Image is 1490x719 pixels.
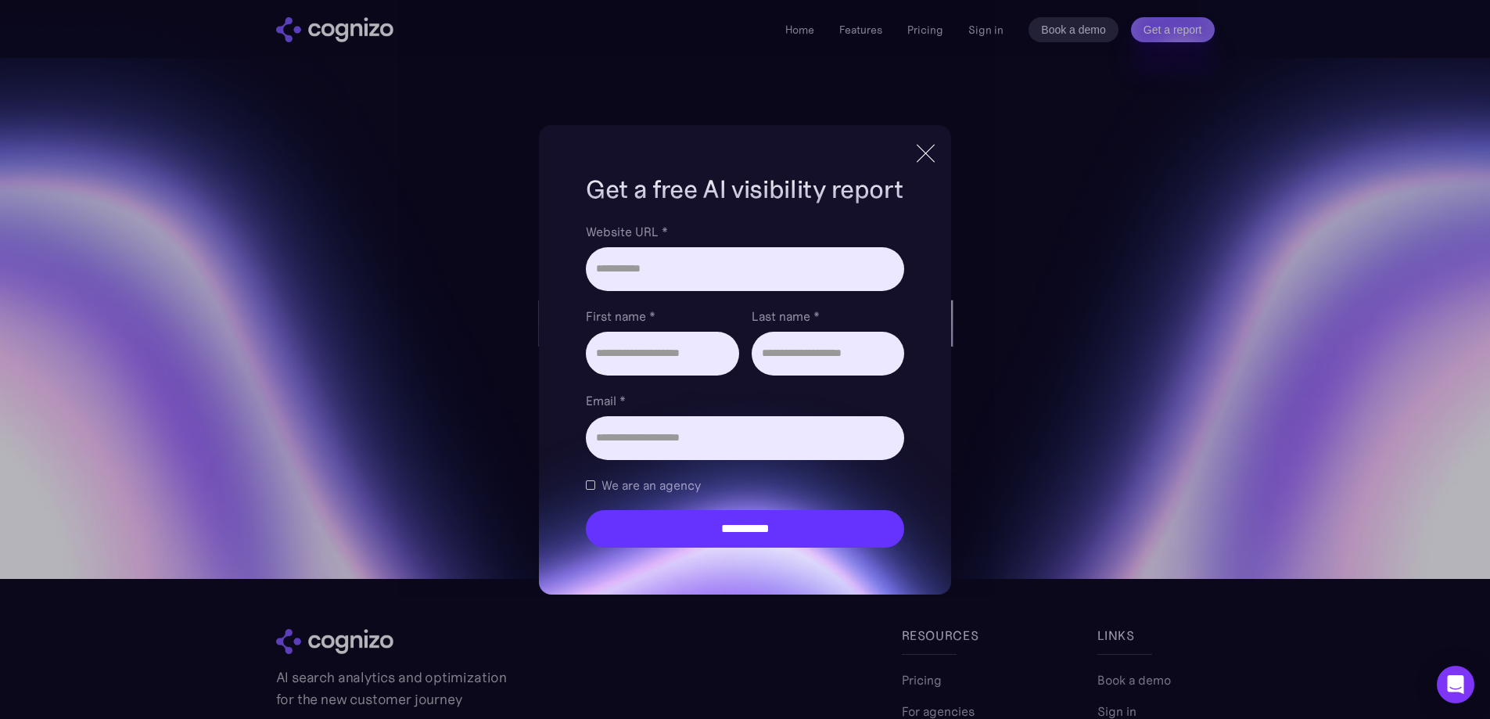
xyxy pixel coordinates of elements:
[586,222,903,548] form: Brand Report Form
[586,307,738,325] label: First name *
[601,476,701,494] span: We are an agency
[586,391,903,410] label: Email *
[586,172,903,207] h1: Get a free AI visibility report
[1437,666,1474,703] div: Open Intercom Messenger
[586,222,903,241] label: Website URL *
[752,307,904,325] label: Last name *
